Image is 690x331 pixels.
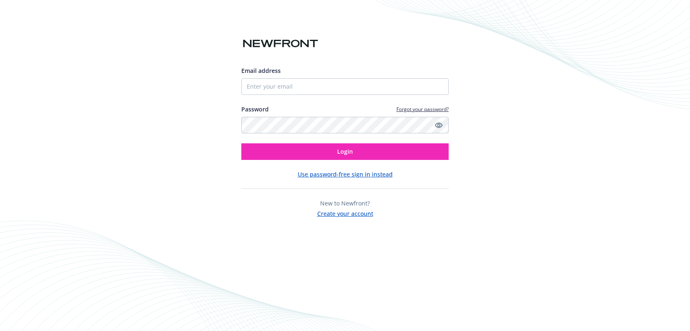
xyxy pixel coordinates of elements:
span: New to Newfront? [320,199,370,207]
button: Create your account [317,208,373,218]
img: Newfront logo [241,36,320,51]
button: Login [241,143,449,160]
button: Use password-free sign in instead [298,170,393,179]
a: Show password [434,120,444,130]
a: Forgot your password? [396,106,449,113]
label: Password [241,105,269,114]
span: Email address [241,67,281,75]
input: Enter your email [241,78,449,95]
span: Login [337,147,353,155]
input: Enter your password [241,117,449,133]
